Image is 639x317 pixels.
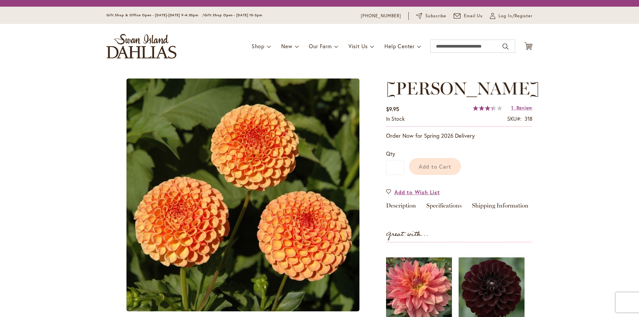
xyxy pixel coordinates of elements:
[126,79,359,311] img: main product photo
[503,41,509,52] button: Search
[386,78,539,99] span: [PERSON_NAME]
[499,13,532,19] span: Log In/Register
[309,43,331,50] span: Our Farm
[517,104,532,111] span: Review
[394,188,440,196] span: Add to Wish List
[454,13,483,19] a: Email Us
[472,203,529,212] a: Shipping Information
[386,188,440,196] a: Add to Wish List
[386,115,405,123] div: Availability
[511,104,532,111] a: 1 Review
[361,13,401,19] a: [PHONE_NUMBER]
[426,203,462,212] a: Specifications
[386,115,405,122] span: In stock
[252,43,265,50] span: Shop
[281,43,292,50] span: New
[490,13,532,19] a: Log In/Register
[348,43,368,50] span: Visit Us
[386,229,429,240] strong: Great with...
[106,34,176,59] a: store logo
[507,115,522,122] strong: SKU
[425,13,446,19] span: Subscribe
[386,105,399,112] span: $9.95
[204,13,262,17] span: Gift Shop Open - [DATE] 10-3pm
[386,150,395,157] span: Qty
[384,43,415,50] span: Help Center
[473,105,502,111] div: 67%
[464,13,483,19] span: Email Us
[386,203,532,212] div: Detailed Product Info
[106,13,204,17] span: Gift Shop & Office Open - [DATE]-[DATE] 9-4:30pm /
[511,104,514,111] span: 1
[416,13,446,19] a: Subscribe
[525,115,532,123] div: 318
[386,203,416,212] a: Description
[386,132,532,140] p: Order Now for Spring 2026 Delivery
